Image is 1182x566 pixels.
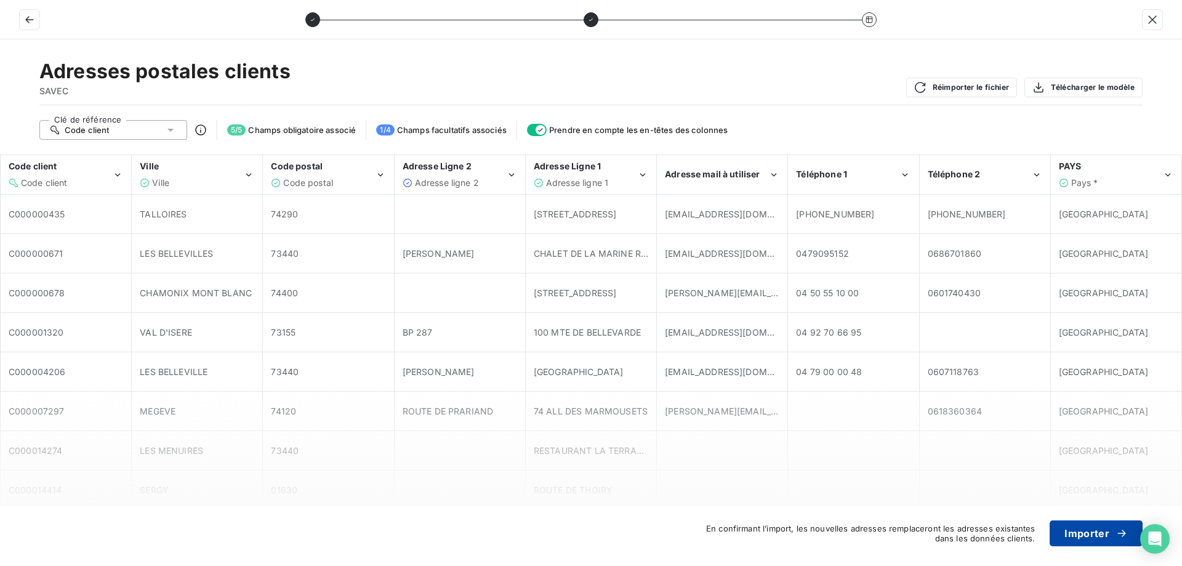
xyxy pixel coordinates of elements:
[696,524,1035,543] span: En confirmant l’import, les nouvelles adresses remplaceront les adresses existantes dans les donn...
[140,445,203,456] span: LES MENUIRES
[1050,520,1143,546] button: Importer
[376,124,394,135] span: 1 / 4
[1059,445,1149,456] span: [GEOGRAPHIC_DATA]
[796,288,859,298] span: 04 50 55 10 00
[152,177,169,188] span: Ville
[140,485,169,495] span: SERGY
[928,209,1006,219] span: [PHONE_NUMBER]
[665,406,888,416] span: [PERSON_NAME][EMAIL_ADDRESS][DOMAIN_NAME]
[534,288,616,298] span: [STREET_ADDRESS]
[1,155,132,195] th: Code client
[9,406,65,416] span: C000007297
[665,248,816,259] span: [EMAIL_ADDRESS][DOMAIN_NAME]
[534,327,641,338] span: 100 MTE DE BELLEVARDE
[248,125,356,135] span: Champs obligatoire associé
[1059,288,1149,298] span: [GEOGRAPHIC_DATA]
[9,366,66,377] span: C000004206
[227,124,246,135] span: 5 / 5
[9,209,65,219] span: C000000435
[9,485,62,495] span: C000014414
[403,161,472,171] span: Adresse Ligne 2
[1059,366,1149,377] span: [GEOGRAPHIC_DATA]
[263,155,394,195] th: Code postal
[271,248,299,259] span: 73440
[665,288,888,298] span: [PERSON_NAME][EMAIL_ADDRESS][DOMAIN_NAME]
[21,177,68,188] span: Code client
[394,155,525,195] th: Adresse Ligne 2
[140,327,192,338] span: VAL D'ISERE
[928,406,983,416] span: 0618360364
[271,327,295,338] span: 73155
[140,209,187,219] span: TALLOIRES
[403,366,475,377] span: [PERSON_NAME]
[9,327,64,338] span: C000001320
[1059,209,1149,219] span: [GEOGRAPHIC_DATA]
[534,366,624,377] span: [GEOGRAPHIC_DATA]
[657,155,788,195] th: Adresse mail à utiliser
[796,169,847,179] span: Téléphone 1
[271,445,299,456] span: 73440
[140,248,213,259] span: LES BELLEVILLES
[665,169,760,179] span: Adresse mail à utiliser
[546,177,608,188] span: Adresse ligne 1
[534,485,613,495] span: ROUTE DE THOIRY
[796,366,862,377] span: 04 79 00 00 48
[415,177,479,188] span: Adresse ligne 2
[1059,406,1149,416] span: [GEOGRAPHIC_DATA]
[9,288,65,298] span: C000000678
[1059,161,1082,171] span: PAYS
[796,248,849,259] span: 0479095152
[271,366,299,377] span: 73440
[271,209,298,219] span: 74290
[928,248,982,259] span: 0686701860
[1071,177,1098,188] span: Pays *
[928,288,981,298] span: 0601740430
[1024,78,1143,97] button: Télécharger le modèle
[283,177,333,188] span: Code postal
[1059,248,1149,259] span: [GEOGRAPHIC_DATA]
[39,59,291,84] h2: Adresses postales clients
[665,366,816,377] span: [EMAIL_ADDRESS][DOMAIN_NAME]
[9,445,63,456] span: C000014274
[403,248,475,259] span: [PERSON_NAME]
[919,155,1050,195] th: Téléphone 2
[788,155,919,195] th: Téléphone 1
[403,327,433,338] span: BP 287
[928,366,979,377] span: 0607118763
[549,125,728,135] span: Prendre en compte les en-têtes des colonnes
[271,406,296,416] span: 74120
[1059,485,1149,495] span: [GEOGRAPHIC_DATA]
[534,445,653,456] span: RESTAURANT LA TERRASSE
[9,248,63,259] span: C000000671
[271,161,323,171] span: Code postal
[928,169,981,179] span: Téléphone 2
[403,406,494,416] span: ROUTE DE PRARIAND
[665,327,816,338] span: [EMAIL_ADDRESS][DOMAIN_NAME]
[525,155,656,195] th: Adresse Ligne 1
[534,406,648,416] span: 74 ALL DES MARMOUSETS
[132,155,263,195] th: Ville
[534,209,616,219] span: [STREET_ADDRESS]
[39,85,291,97] span: SAVEC
[534,161,601,171] span: Adresse Ligne 1
[140,288,252,298] span: CHAMONIX MONT BLANC
[65,125,110,135] span: Code client
[9,161,57,171] span: Code client
[906,78,1018,97] button: Réimporter le fichier
[1059,327,1149,338] span: [GEOGRAPHIC_DATA]
[796,327,861,338] span: 04 92 70 66 95
[796,209,874,219] span: [PHONE_NUMBER]
[534,248,694,259] span: CHALET DE LA MARINE RESTAURANT
[271,288,298,298] span: 74400
[140,366,207,377] span: LES BELLEVILLE
[1050,155,1181,195] th: PAYS
[1140,524,1170,554] div: Open Intercom Messenger
[271,485,297,495] span: 01630
[140,161,159,171] span: Ville
[665,209,816,219] span: [EMAIL_ADDRESS][DOMAIN_NAME]
[140,406,175,416] span: MEGEVE
[397,125,507,135] span: Champs facultatifs associés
